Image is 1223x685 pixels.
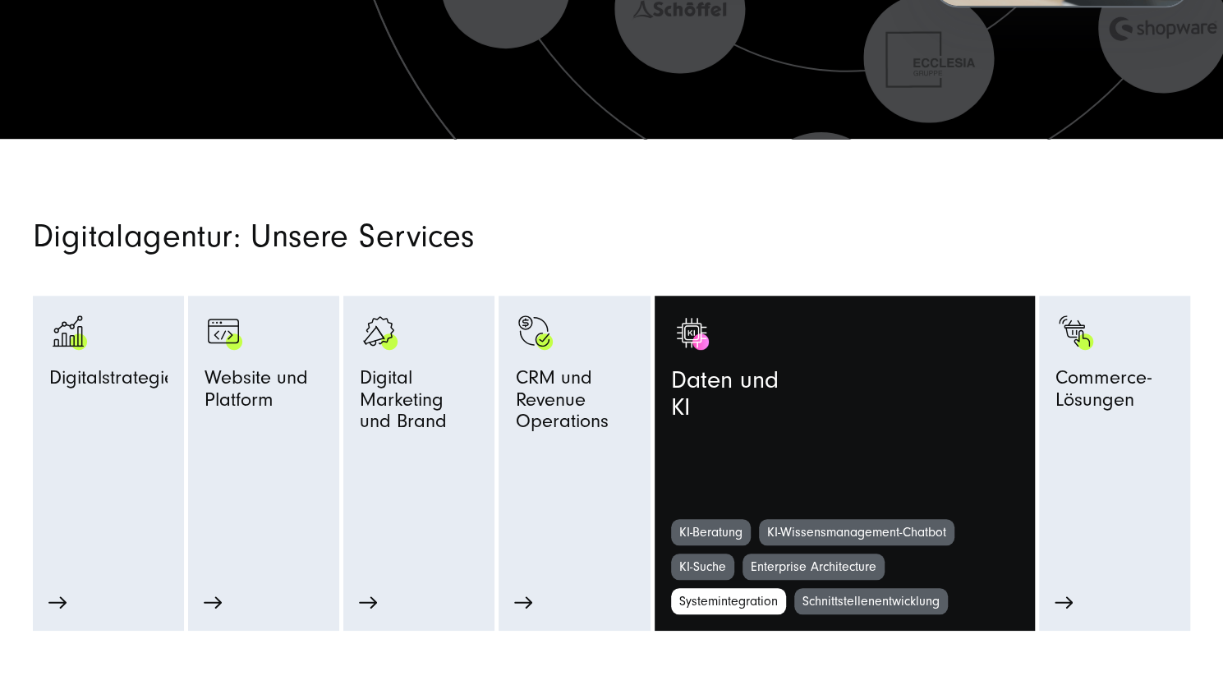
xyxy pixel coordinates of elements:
[360,312,478,519] a: advertising-megaphone-business-products_black advertising-megaphone-business-products_white Digit...
[49,367,175,396] span: Digitalstrategie
[671,588,786,614] a: Systemintegration
[671,519,751,545] a: KI-Beratung
[794,588,948,614] a: Schnittstellenentwicklung
[671,312,1018,519] a: KI 1 KI 1 Daten undKI
[205,367,323,418] span: Website und Platform
[515,367,633,439] span: CRM und Revenue Operations
[743,554,885,580] a: Enterprise Architecture
[671,554,734,580] a: KI-Suche
[1055,367,1174,418] span: Commerce-Lösungen
[49,312,168,554] a: analytics-graph-bar-business analytics-graph-bar-business_white Digitalstrategie
[671,312,712,353] img: KI 1
[1055,312,1174,554] a: Bild eines Fingers, der auf einen schwarzen Einkaufswagen mit grünen Akzenten klickt: Digitalagen...
[759,519,954,545] a: KI-Wissensmanagement-Chatbot
[671,367,779,430] span: Daten und KI
[33,221,813,252] h2: Digitalagentur: Unsere Services
[205,312,323,554] a: Browser Symbol als Zeichen für Web Development - Digitalagentur SUNZINET programming-browser-prog...
[515,312,633,554] a: Symbol mit einem Haken und einem Dollarzeichen. monetization-approve-business-products_white CRM ...
[360,367,478,439] span: Digital Marketing und Brand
